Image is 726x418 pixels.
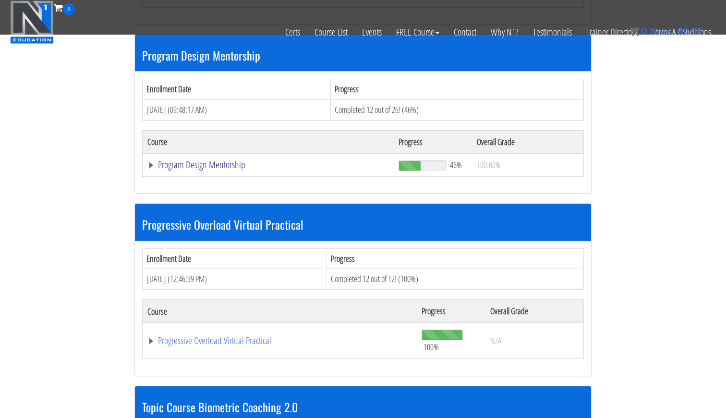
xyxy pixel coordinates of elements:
[629,26,702,37] a: 0 items: $0.00
[143,79,331,100] th: Enrollment Date
[644,15,718,49] a: Terms & Conditions
[327,269,584,290] td: Completed 12 out of 12! (100%)
[143,300,417,323] th: Course
[63,3,75,15] span: 0
[54,1,75,14] a: 0
[10,0,54,44] img: n1-education
[579,15,644,49] a: Trainer Directory
[331,79,584,100] th: Progress
[485,323,583,359] td: N/A
[331,100,584,121] td: Completed 12 out of 26! (46%)
[142,218,584,231] h3: Progressive Overload Virtual Practical
[147,160,389,170] a: Program Design Mentorship
[650,26,675,37] span: items:
[472,130,583,153] th: Overall Grade
[678,26,702,37] bdi: 0.00
[678,26,683,37] span: $
[143,248,327,269] th: Enrollment Date
[307,15,355,49] a: Course List
[355,15,389,49] a: Events
[423,342,439,352] span: 100%
[447,15,484,49] a: Contact
[629,26,639,36] img: icon11.png
[147,336,412,345] a: Progressive Overload Virtual Practical
[142,401,584,413] h3: Topic Course Biometric Coaching 2.0
[417,300,486,323] th: Progress
[526,15,579,49] a: Testimonials
[389,15,447,49] a: FREE Course
[143,100,331,121] td: [DATE] (09:48:17 AM)
[472,153,583,176] td: 100.00%
[327,248,584,269] th: Progress
[485,300,583,323] th: Overall Grade
[142,49,584,61] h3: Program Design Mentorship
[143,269,327,290] td: [DATE] (12:46:39 PM)
[143,130,394,153] th: Course
[394,130,472,153] th: Progress
[484,15,526,49] a: Why N1?
[450,160,462,170] span: 46%
[278,15,307,49] a: Certs
[641,26,647,37] span: 0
